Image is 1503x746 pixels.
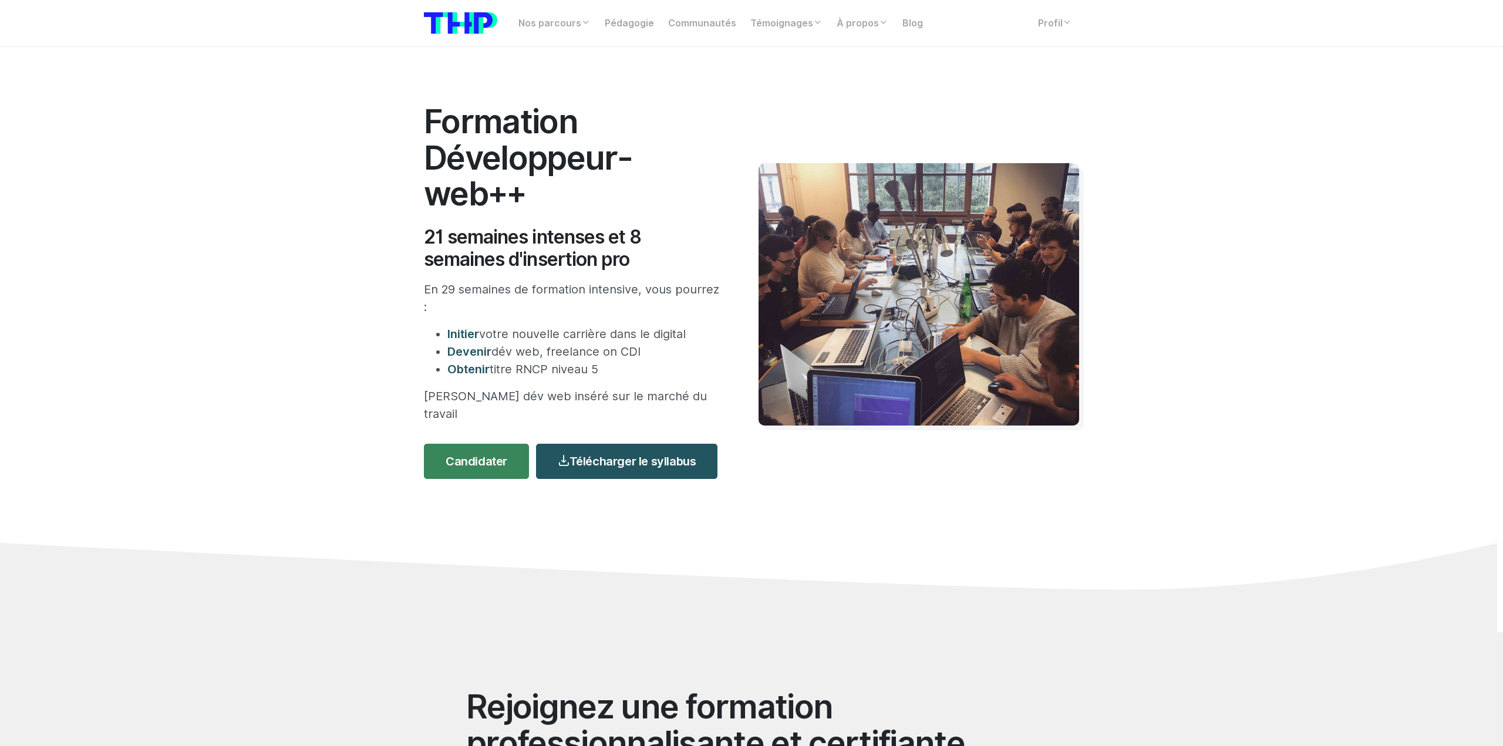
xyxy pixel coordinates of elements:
[830,12,895,35] a: À propos
[536,444,717,479] a: Télécharger le syllabus
[447,325,723,343] li: votre nouvelle carrière dans le digital
[447,343,723,360] li: dév web, freelance on CDI
[1031,12,1079,35] a: Profil
[424,226,723,271] h2: 21 semaines intenses et 8 semaines d'insertion pro
[447,345,491,359] span: Devenir
[661,12,743,35] a: Communautés
[424,444,529,479] a: Candidater
[598,12,661,35] a: Pédagogie
[424,12,497,34] img: logo
[424,103,723,212] h1: Formation Développeur-web++
[447,362,490,376] span: Obtenir
[743,12,830,35] a: Témoignages
[895,12,930,35] a: Blog
[759,163,1079,426] img: Travail
[447,327,479,341] span: Initier
[447,360,723,378] li: titre RNCP niveau 5
[424,387,723,423] p: [PERSON_NAME] dév web inséré sur le marché du travail
[424,281,723,316] p: En 29 semaines de formation intensive, vous pourrez :
[511,12,598,35] a: Nos parcours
